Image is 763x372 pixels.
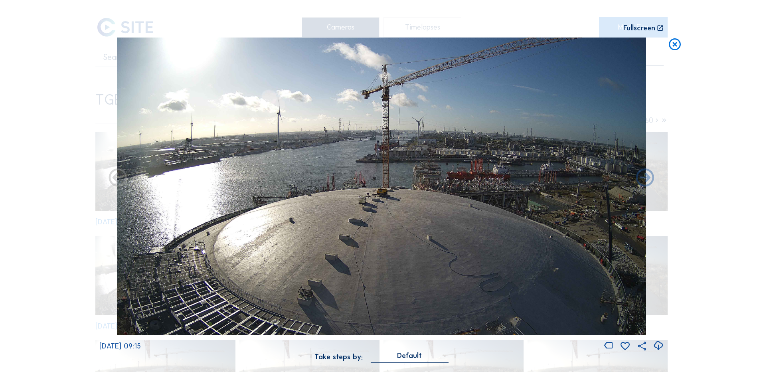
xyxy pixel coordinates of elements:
div: Take steps by: [314,353,363,360]
div: Fullscreen [623,24,655,32]
i: Forward [107,168,129,190]
span: [DATE] 09:15 [99,342,141,350]
i: Back [634,168,656,190]
div: Default [397,352,422,359]
div: Default [371,352,449,363]
img: Image [117,38,646,335]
